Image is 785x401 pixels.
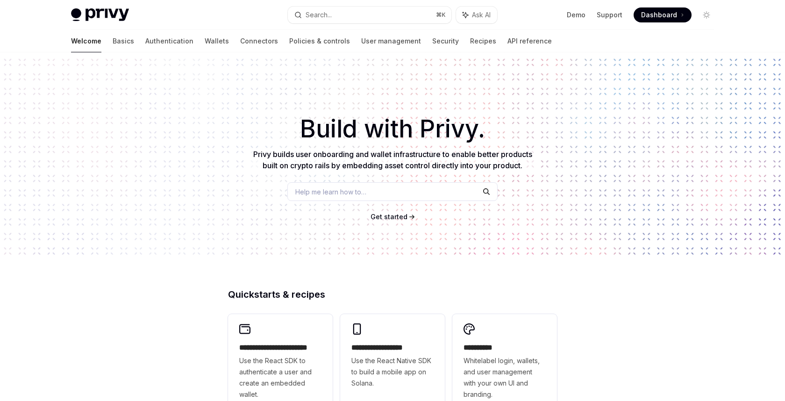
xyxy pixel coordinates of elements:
a: Support [597,10,622,20]
span: Get started [371,213,407,221]
span: Ask AI [472,10,491,20]
span: ⌘ K [436,11,446,19]
button: Ask AI [456,7,497,23]
button: Toggle dark mode [699,7,714,22]
a: Recipes [470,30,496,52]
a: Basics [113,30,134,52]
a: Security [432,30,459,52]
span: Use the React Native SDK to build a mobile app on Solana. [351,355,434,389]
img: light logo [71,8,129,21]
span: Help me learn how to… [295,187,366,197]
button: Search...⌘K [288,7,451,23]
div: Search... [306,9,332,21]
a: Demo [567,10,585,20]
span: Use the React SDK to authenticate a user and create an embedded wallet. [239,355,321,400]
a: Connectors [240,30,278,52]
a: Authentication [145,30,193,52]
a: Wallets [205,30,229,52]
a: Get started [371,212,407,222]
a: Dashboard [634,7,692,22]
a: Welcome [71,30,101,52]
span: Build with Privy. [300,121,485,137]
a: Policies & controls [289,30,350,52]
span: Dashboard [641,10,677,20]
a: API reference [507,30,552,52]
span: Privy builds user onboarding and wallet infrastructure to enable better products built on crypto ... [253,150,532,170]
span: Quickstarts & recipes [228,290,325,299]
span: Whitelabel login, wallets, and user management with your own UI and branding. [464,355,546,400]
a: User management [361,30,421,52]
